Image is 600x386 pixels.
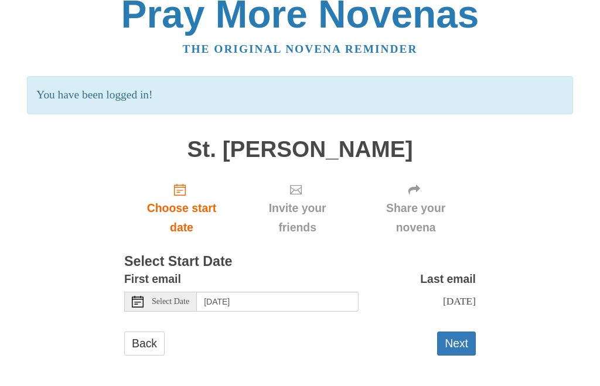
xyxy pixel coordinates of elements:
[420,270,476,289] label: Last email
[124,138,476,163] h1: St. [PERSON_NAME]
[239,174,356,244] div: Click "Next" to confirm your start date first.
[124,174,239,244] a: Choose start date
[356,174,476,244] div: Click "Next" to confirm your start date first.
[152,298,189,306] span: Select Date
[124,255,476,270] h3: Select Start Date
[124,332,165,356] a: Back
[183,43,418,56] a: The original novena reminder
[367,199,464,238] span: Share your novena
[251,199,344,238] span: Invite your friends
[27,77,572,115] p: You have been logged in!
[443,296,476,308] span: [DATE]
[136,199,227,238] span: Choose start date
[437,332,476,356] button: Next
[124,270,181,289] label: First email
